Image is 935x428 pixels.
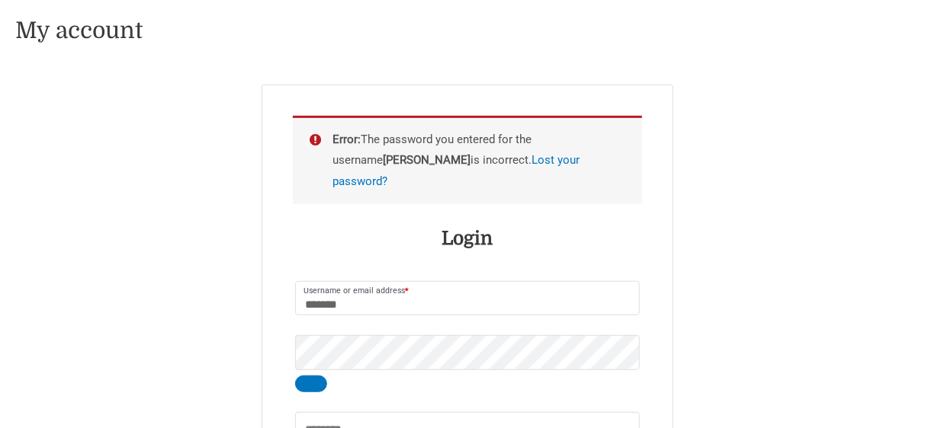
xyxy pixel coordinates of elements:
h2: Login [293,227,642,251]
strong: Error: [333,133,361,146]
li: The password you entered for the username is incorrect. [333,129,620,193]
strong: [PERSON_NAME] [384,153,471,167]
h1: My account [15,17,920,44]
button: Show password [295,375,327,392]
